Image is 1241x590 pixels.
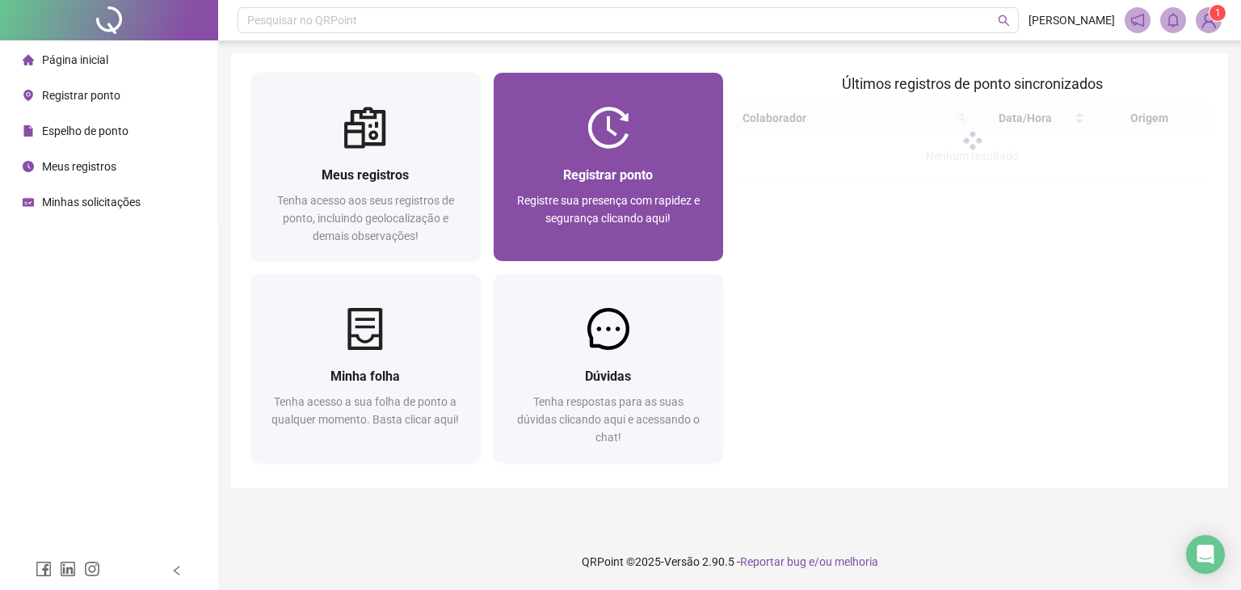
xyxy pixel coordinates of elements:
[250,73,481,261] a: Meus registrosTenha acesso aos seus registros de ponto, incluindo geolocalização e demais observa...
[171,565,183,576] span: left
[42,196,141,209] span: Minhas solicitações
[1130,13,1145,27] span: notification
[23,161,34,172] span: clock-circle
[42,160,116,173] span: Meus registros
[23,90,34,101] span: environment
[842,75,1103,92] span: Últimos registros de ponto sincronizados
[517,395,700,444] span: Tenha respostas para as suas dúvidas clicando aqui e acessando o chat!
[1166,13,1180,27] span: bell
[585,369,631,384] span: Dúvidas
[218,533,1241,590] footer: QRPoint © 2025 - 2.90.5 -
[740,555,878,568] span: Reportar bug e/ou melhoria
[517,194,700,225] span: Registre sua presença com rapidez e segurança clicando aqui!
[277,194,454,242] span: Tenha acesso aos seus registros de ponto, incluindo geolocalização e demais observações!
[250,274,481,462] a: Minha folhaTenha acesso a sua folha de ponto a qualquer momento. Basta clicar aqui!
[322,167,409,183] span: Meus registros
[998,15,1010,27] span: search
[1029,11,1115,29] span: [PERSON_NAME]
[84,561,100,577] span: instagram
[23,196,34,208] span: schedule
[60,561,76,577] span: linkedin
[1197,8,1221,32] img: 89967
[1186,535,1225,574] div: Open Intercom Messenger
[23,54,34,65] span: home
[664,555,700,568] span: Versão
[36,561,52,577] span: facebook
[42,124,128,137] span: Espelho de ponto
[23,125,34,137] span: file
[494,73,724,261] a: Registrar pontoRegistre sua presença com rapidez e segurança clicando aqui!
[1209,5,1226,21] sup: Atualize o seu contato no menu Meus Dados
[494,274,724,462] a: DúvidasTenha respostas para as suas dúvidas clicando aqui e acessando o chat!
[271,395,459,426] span: Tenha acesso a sua folha de ponto a qualquer momento. Basta clicar aqui!
[563,167,653,183] span: Registrar ponto
[42,89,120,102] span: Registrar ponto
[42,53,108,66] span: Página inicial
[330,369,400,384] span: Minha folha
[1215,7,1221,19] span: 1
